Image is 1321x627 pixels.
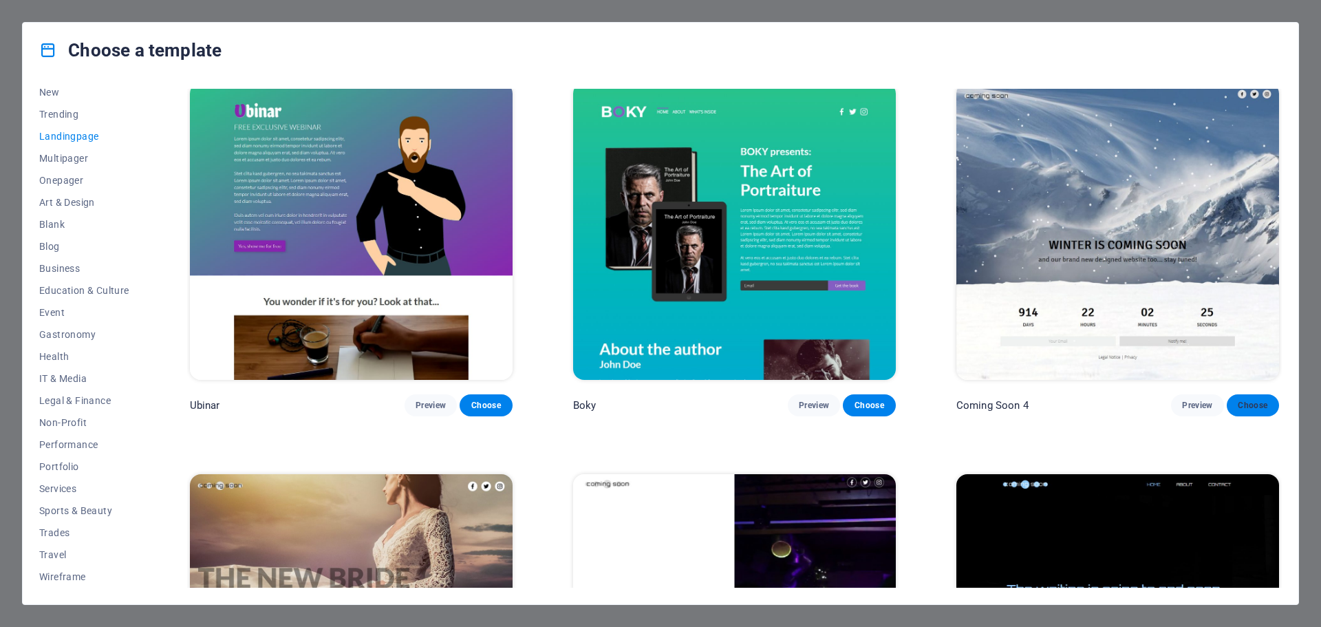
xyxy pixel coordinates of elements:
[39,461,129,472] span: Portfolio
[39,279,129,301] button: Education & Culture
[39,191,129,213] button: Art & Design
[573,83,896,380] img: Boky
[39,103,129,125] button: Trending
[39,147,129,169] button: Multipager
[39,346,129,368] button: Health
[39,434,129,456] button: Performance
[39,109,129,120] span: Trending
[39,241,129,252] span: Blog
[39,351,129,362] span: Health
[39,87,129,98] span: New
[39,368,129,390] button: IT & Media
[39,549,129,560] span: Travel
[39,571,129,582] span: Wireframe
[843,394,895,416] button: Choose
[471,400,501,411] span: Choose
[39,235,129,257] button: Blog
[39,483,129,494] span: Services
[39,566,129,588] button: Wireframe
[39,323,129,346] button: Gastronomy
[39,175,129,186] span: Onepager
[39,285,129,296] span: Education & Culture
[460,394,512,416] button: Choose
[39,390,129,412] button: Legal & Finance
[1238,400,1268,411] span: Choose
[39,197,129,208] span: Art & Design
[39,522,129,544] button: Trades
[39,417,129,428] span: Non-Profit
[39,125,129,147] button: Landingpage
[39,395,129,406] span: Legal & Finance
[416,400,446,411] span: Preview
[39,219,129,230] span: Blank
[39,439,129,450] span: Performance
[788,394,840,416] button: Preview
[39,544,129,566] button: Travel
[39,500,129,522] button: Sports & Beauty
[39,456,129,478] button: Portfolio
[956,398,1029,412] p: Coming Soon 4
[39,412,129,434] button: Non-Profit
[39,478,129,500] button: Services
[573,398,597,412] p: Boky
[956,83,1279,380] img: Coming Soon 4
[1171,394,1223,416] button: Preview
[39,263,129,274] span: Business
[1182,400,1212,411] span: Preview
[39,213,129,235] button: Blank
[39,307,129,318] span: Event
[39,373,129,384] span: IT & Media
[39,39,222,61] h4: Choose a template
[39,329,129,340] span: Gastronomy
[799,400,829,411] span: Preview
[39,505,129,516] span: Sports & Beauty
[190,83,513,380] img: Ubinar
[854,400,884,411] span: Choose
[39,131,129,142] span: Landingpage
[39,169,129,191] button: Onepager
[39,81,129,103] button: New
[190,398,220,412] p: Ubinar
[39,257,129,279] button: Business
[1227,394,1279,416] button: Choose
[39,153,129,164] span: Multipager
[39,527,129,538] span: Trades
[39,301,129,323] button: Event
[405,394,457,416] button: Preview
